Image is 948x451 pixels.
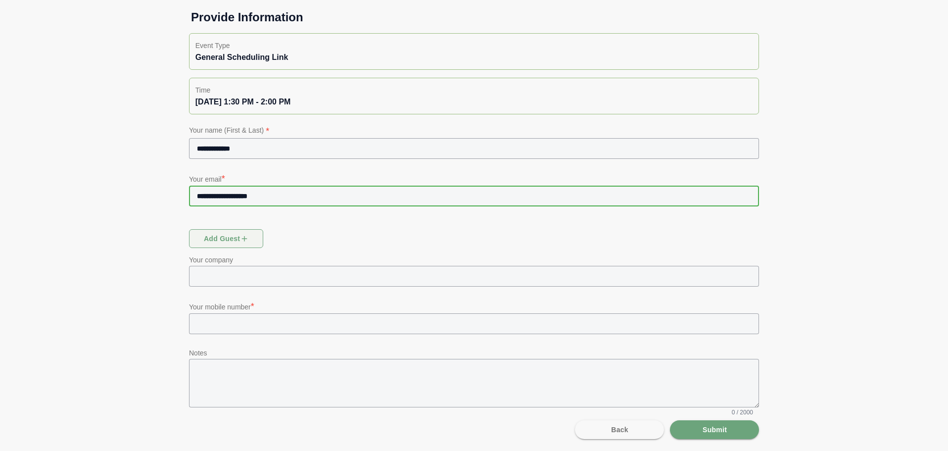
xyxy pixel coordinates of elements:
p: Event Type [195,40,753,51]
p: Your name (First & Last) [189,124,759,138]
p: Time [195,84,753,96]
span: Back [611,420,628,439]
p: Your mobile number [189,300,759,313]
p: Notes [189,347,759,359]
p: Your email [189,172,759,186]
button: Back [575,420,664,439]
p: Your company [189,254,759,266]
button: Submit [670,420,759,439]
span: Submit [702,420,727,439]
h1: Provide Information [183,9,765,25]
div: General Scheduling Link [195,51,753,63]
button: Add guest [189,229,263,248]
span: Add guest [203,229,249,248]
span: 0 / 2000 [732,408,753,416]
div: [DATE] 1:30 PM - 2:00 PM [195,96,753,108]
